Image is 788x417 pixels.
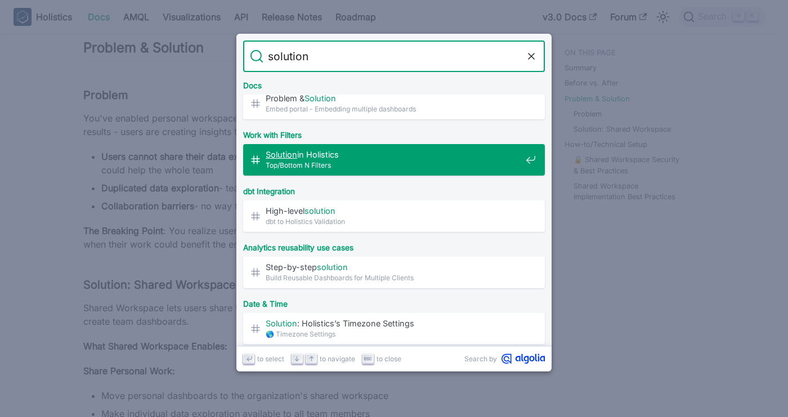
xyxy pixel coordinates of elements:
button: Clear the query [525,50,538,63]
div: Analytics reusability use cases [241,234,547,257]
span: Top/Bottom N Filters [266,160,521,171]
mark: Solution [266,150,297,159]
div: dbt Integration [241,178,547,200]
div: Docs [241,72,547,95]
span: High-level ​ [266,205,521,216]
a: Solutionin Holistics​Top/Bottom N Filters [243,144,545,176]
span: in Holistics​ [266,149,521,160]
mark: Solution [305,93,336,103]
span: Search by [464,353,497,364]
span: Embed portal - Embedding multiple dashboards [266,104,521,114]
a: Solution: Holistics’s Timezone Settings​🌎 Timezone Settings [243,313,545,344]
svg: Escape key [364,355,372,363]
span: to navigate [320,353,355,364]
a: Problem &Solution​Embed portal - Embedding multiple dashboards [243,88,545,119]
span: : Holistics’s Timezone Settings​ [266,318,521,329]
svg: Arrow down [293,355,301,363]
span: to close [377,353,401,364]
span: Problem & ​ [266,93,521,104]
span: 🌎 Timezone Settings [266,329,521,339]
a: High-levelsolution​dbt to Holistics Validation [243,200,545,232]
span: Step-by-step ​ [266,262,521,272]
div: Date & Time [241,290,547,313]
span: dbt to Holistics Validation [266,216,521,227]
span: Build Reusable Dashboards for Multiple Clients [266,272,521,283]
span: to select [257,353,284,364]
mark: solution [305,206,335,216]
input: Search docs [263,41,525,72]
svg: Arrow up [307,355,316,363]
mark: Solution [266,319,297,328]
svg: Algolia [502,353,545,364]
div: Work with Filters [241,122,547,144]
mark: solution [317,262,348,272]
a: Step-by-stepsolution​Build Reusable Dashboards for Multiple Clients [243,257,545,288]
svg: Enter key [245,355,253,363]
a: Search byAlgolia [464,353,545,364]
